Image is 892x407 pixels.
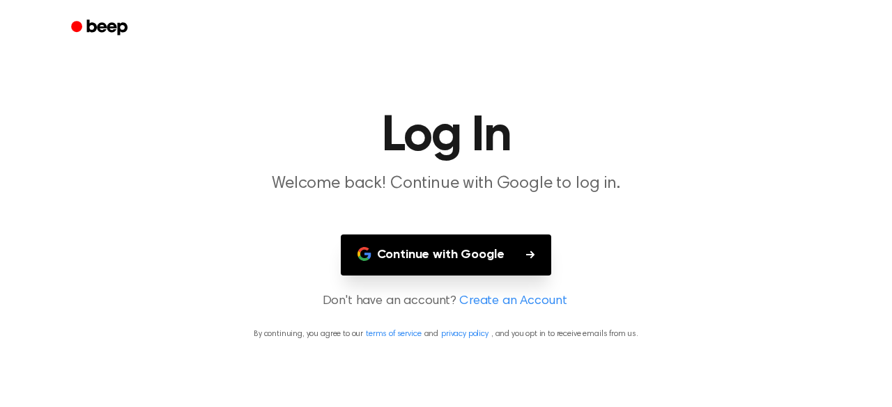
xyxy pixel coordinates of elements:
p: By continuing, you agree to our and , and you opt in to receive emails from us. [17,328,875,340]
h1: Log In [89,111,803,161]
a: Beep [61,15,140,42]
p: Don't have an account? [17,292,875,311]
a: Create an Account [459,292,567,311]
p: Welcome back! Continue with Google to log in. [178,173,714,195]
a: privacy policy [441,330,489,338]
button: Continue with Google [341,234,552,276]
a: terms of service [366,330,421,338]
